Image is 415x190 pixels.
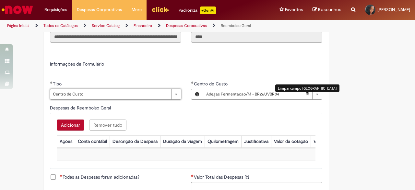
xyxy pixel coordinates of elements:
img: ServiceNow [1,3,34,16]
p: +GenAi [200,6,216,14]
th: Quilometragem [205,135,241,147]
span: Necessários [191,174,194,177]
a: Rascunhos [313,7,341,13]
th: Descrição da Despesa [110,135,160,147]
a: Despesas Corporativas [166,23,207,28]
th: Valor por Litro [311,135,345,147]
a: Financeiro [134,23,152,28]
abbr: Limpar campo Centro de Custo [302,89,312,99]
span: Requisições [44,6,67,13]
span: Necessários [60,174,63,177]
span: Valor Total das Despesas R$ [194,174,251,180]
span: Todas as Despesas foram adicionadas? [60,174,139,180]
a: Página inicial [7,23,30,28]
div: Limpar campo [GEOGRAPHIC_DATA] [275,84,339,92]
span: Obrigatório Preenchido [191,81,194,84]
ul: Trilhas de página [5,20,272,32]
span: Despesas de Reembolso Geral [50,105,112,111]
label: Informações de Formulário [50,61,104,67]
span: Favoritos [285,6,303,13]
a: Reembolso Geral [221,23,251,28]
span: Tipo [53,81,63,87]
span: Obrigatório Preenchido [50,81,53,84]
span: More [132,6,142,13]
div: Padroniza [179,6,216,14]
a: Todos os Catálogos [43,23,78,28]
a: Service Catalog [92,23,120,28]
span: Rascunhos [318,6,341,13]
button: Add a row for Despesas de Reembolso Geral [57,120,84,131]
span: Despesas Corporativas [77,6,122,13]
th: Valor da cotação [271,135,311,147]
img: click_logo_yellow_360x200.png [151,5,169,14]
span: Centro de Custo [194,81,229,87]
th: Duração da viagem [160,135,205,147]
a: Adegas Fermentacao/M - BR26UVBR04Limpar campo Centro de Custo [203,89,322,99]
input: Código da Unidade [191,32,322,43]
input: Título [50,32,181,43]
span: [PERSON_NAME] [377,7,410,12]
th: Justificativa [241,135,271,147]
span: Adegas Fermentacao/M - BR26UVBR04 [206,89,306,99]
button: Centro de Custo, Visualizar este registro Adegas Fermentacao/M - BR26UVBR04 [191,89,203,99]
th: Conta contábil [75,135,110,147]
th: Ações [57,135,75,147]
span: Centro de Custo [53,89,168,99]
